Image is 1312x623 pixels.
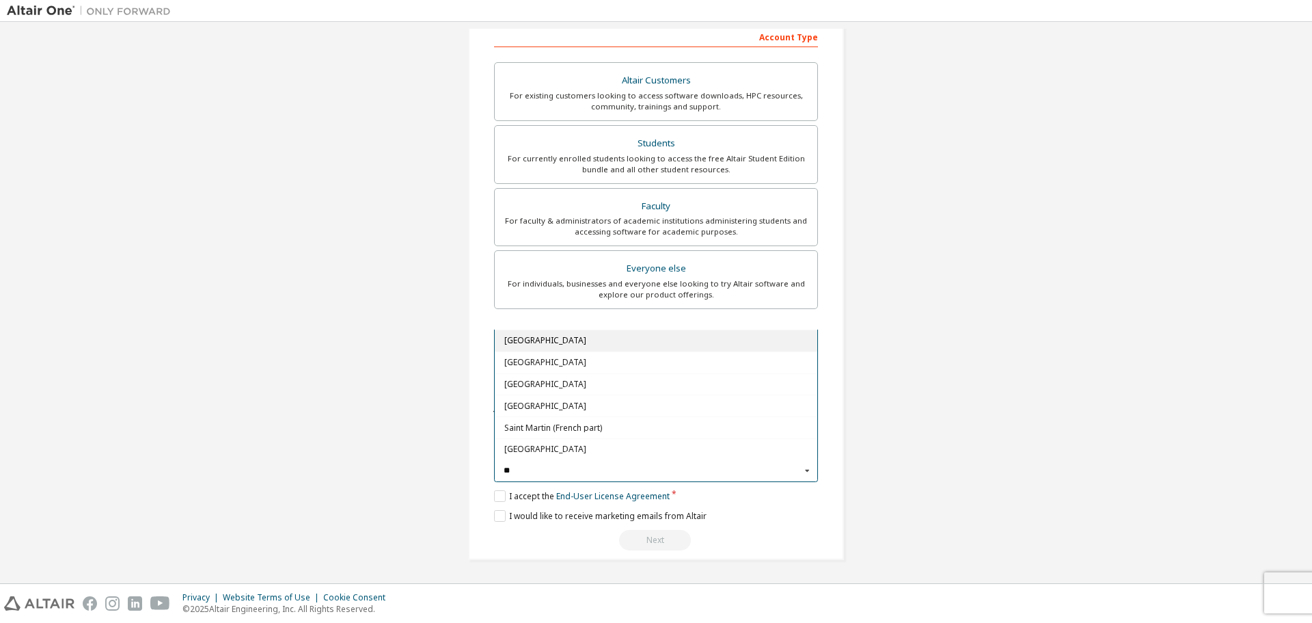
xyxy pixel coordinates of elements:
img: linkedin.svg [128,596,142,611]
img: youtube.svg [150,596,170,611]
img: facebook.svg [83,596,97,611]
div: Everyone else [503,259,809,278]
span: [GEOGRAPHIC_DATA] [504,380,808,388]
div: For existing customers looking to access software downloads, HPC resources, community, trainings ... [503,90,809,112]
label: I accept the [494,490,670,502]
span: [GEOGRAPHIC_DATA] [504,358,808,367]
div: Read and acccept EULA to continue [494,530,818,551]
span: [GEOGRAPHIC_DATA] [504,336,808,345]
img: instagram.svg [105,596,120,611]
div: Privacy [182,592,223,603]
img: Altair One [7,4,178,18]
div: Altair Customers [503,71,809,90]
span: [GEOGRAPHIC_DATA] [504,445,808,453]
img: altair_logo.svg [4,596,74,611]
span: [GEOGRAPHIC_DATA] [504,402,808,410]
span: Saint Martin (French part) [504,424,808,432]
div: Cookie Consent [323,592,394,603]
div: For currently enrolled students looking to access the free Altair Student Edition bundle and all ... [503,153,809,175]
div: Students [503,134,809,153]
label: I would like to receive marketing emails from Altair [494,510,707,522]
div: Website Terms of Use [223,592,323,603]
p: © 2025 Altair Engineering, Inc. All Rights Reserved. [182,603,394,615]
div: For faculty & administrators of academic institutions administering students and accessing softwa... [503,215,809,237]
div: Account Type [494,25,818,47]
div: For individuals, businesses and everyone else looking to try Altair software and explore our prod... [503,278,809,300]
a: End-User License Agreement [556,490,670,502]
div: Faculty [503,197,809,216]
